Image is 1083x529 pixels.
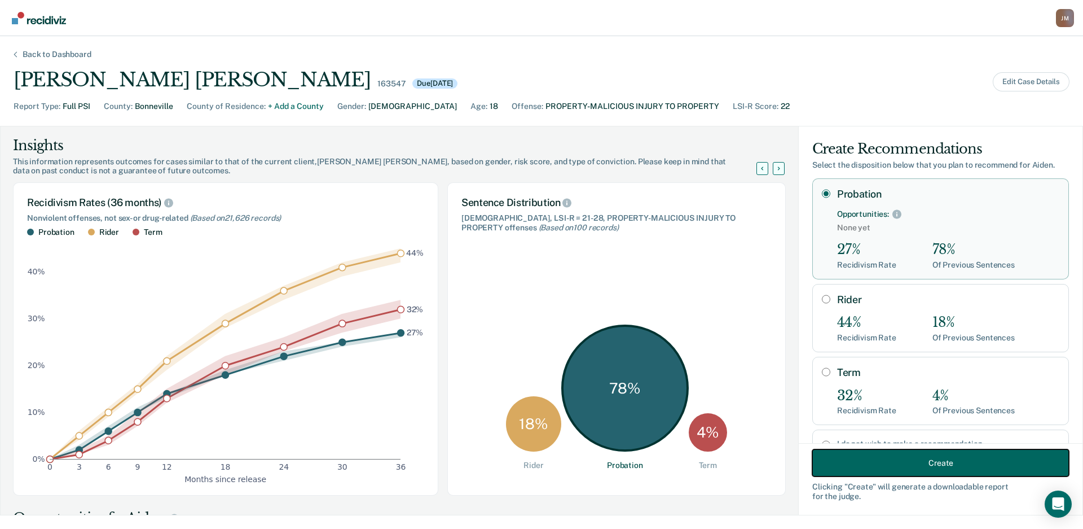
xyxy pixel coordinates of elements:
div: Rider [99,228,119,237]
g: x-axis tick label [47,462,406,471]
div: Of Previous Sentences [932,260,1015,270]
text: 6 [106,462,111,471]
text: 30% [28,314,45,323]
div: Open Intercom Messenger [1045,491,1072,518]
div: [PERSON_NAME] [PERSON_NAME] [14,68,371,91]
div: Opportunities: [837,209,889,219]
text: 40% [28,267,45,276]
label: Rider [837,294,1059,306]
div: Sentence Distribution [461,196,772,209]
div: 18 [490,100,498,112]
text: 32% [407,304,424,313]
div: + Add a County [268,100,324,112]
span: None yet [837,223,1059,233]
div: Due [DATE] [412,78,457,89]
div: Recidivism Rate [837,260,896,270]
div: 27% [837,242,896,258]
div: Recidivism Rates (36 months) [27,196,424,209]
g: text [406,248,424,337]
label: Probation [837,188,1059,200]
div: County of Residence : [187,100,266,112]
div: LSI-R Score : [733,100,778,112]
div: Probation [607,461,643,470]
div: 18% [932,314,1015,331]
div: 78% [932,242,1015,258]
div: 22 [781,100,790,112]
img: Recidiviz [12,12,66,24]
div: County : [104,100,133,112]
button: Create [812,449,1069,476]
div: Nonviolent offenses, not sex- or drug-related [27,213,424,223]
g: area [50,248,400,459]
div: Recidivism Rate [837,406,896,416]
g: x-axis label [184,474,266,483]
div: Gender : [337,100,366,112]
label: Term [837,366,1059,379]
text: 24 [279,462,289,471]
span: (Based on 21,626 records ) [190,213,281,222]
div: 18 % [506,396,561,452]
text: 20% [28,361,45,370]
div: Rider [523,461,543,470]
text: 18 [221,462,231,471]
div: Select the disposition below that you plan to recommend for Aiden . [812,160,1069,170]
div: 163547 [377,79,406,89]
div: Term [144,228,162,237]
g: y-axis tick label [28,267,45,464]
div: Recidivism Rate [837,333,896,343]
div: 78 % [561,325,688,452]
text: Months since release [184,474,266,483]
div: J M [1056,9,1074,27]
div: Create Recommendations [812,140,1069,158]
div: 4% [932,388,1015,404]
text: 0% [33,454,45,464]
div: Offense : [512,100,543,112]
div: Of Previous Sentences [932,406,1015,416]
div: Insights [13,137,770,155]
div: Full PSI [63,100,90,112]
span: (Based on 100 records ) [539,223,619,232]
text: 10% [28,408,45,417]
div: Of Previous Sentences [932,333,1015,343]
div: 44% [837,314,896,331]
button: Edit Case Details [993,72,1069,91]
div: Opportunities for Aiden [13,509,786,527]
div: [DEMOGRAPHIC_DATA], LSI-R = 21-28, PROPERTY-MALICIOUS INJURY TO PROPERTY offenses [461,213,772,233]
div: PROPERTY-MALICIOUS INJURY TO PROPERTY [545,100,719,112]
text: 36 [396,462,406,471]
div: Clicking " Create " will generate a downloadable report for the judge. [812,482,1069,501]
div: This information represents outcomes for cases similar to that of the current client, [PERSON_NAM... [13,157,770,176]
div: [DEMOGRAPHIC_DATA] [368,100,457,112]
text: 0 [47,462,52,471]
text: 30 [337,462,347,471]
div: Probation [38,228,74,237]
button: Profile dropdown button [1056,9,1074,27]
div: Term [699,461,717,470]
text: 44% [406,248,424,257]
text: 3 [77,462,82,471]
text: 9 [135,462,140,471]
text: 12 [162,462,172,471]
div: Back to Dashboard [9,50,105,59]
div: Age : [470,100,487,112]
div: 32% [837,388,896,404]
text: 27% [407,328,424,337]
label: I do not wish to make a recommendation [837,439,1059,449]
div: Report Type : [14,100,60,112]
div: 4 % [689,413,727,452]
div: Bonneville [135,100,173,112]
